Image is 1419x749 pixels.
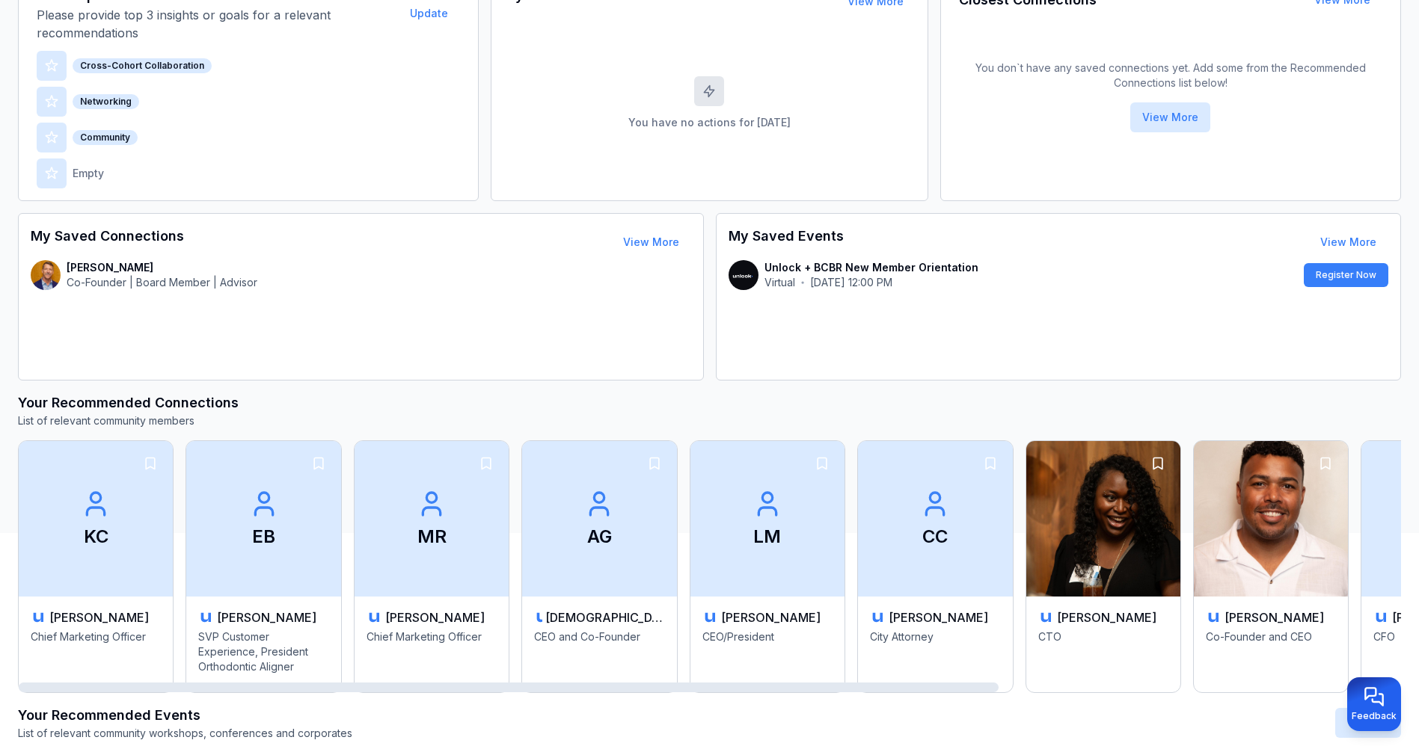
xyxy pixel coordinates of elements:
p: CEO/President [702,629,833,677]
p: EB [252,525,275,549]
h3: My Saved Connections [31,226,184,259]
p: CEO and Co-Founder [534,629,664,677]
p: Chief Marketing Officer [31,629,161,677]
div: Cross-Cohort Collaboration [73,58,212,73]
p: You have no actions for [DATE] [628,115,791,130]
p: Chief Marketing Officer [367,629,497,677]
a: View More [1320,235,1376,248]
p: Co-Founder and CEO [1206,629,1336,677]
button: View More [1308,227,1388,257]
button: View More [1130,102,1210,132]
div: Community [73,130,138,145]
p: [PERSON_NAME] [67,260,257,275]
p: SVP Customer Experience, President Orthodontic Aligner Solutions, Head of Sustainability [198,629,328,677]
p: MR [417,525,447,549]
p: CTO [1038,629,1168,677]
h3: [PERSON_NAME] [49,608,149,626]
span: Feedback [1352,710,1397,722]
p: List of relevant community workshops, conferences and corporates [18,726,352,741]
p: KC [84,525,108,549]
p: LM [753,525,781,549]
p: Virtual [764,275,795,290]
p: List of relevant community members [18,413,1401,428]
button: View More [611,227,691,257]
img: contact-avatar [729,260,758,290]
a: View all [1347,716,1389,729]
p: Co-Founder | Board Member | Advisor [67,275,257,290]
h3: [PERSON_NAME] [1225,608,1324,626]
img: Jared Cozart [1194,441,1348,597]
h3: Your Recommended Events [18,705,352,726]
p: Please provide top 3 insights or goals for a relevant recommendations [37,6,395,42]
h3: [PERSON_NAME] [1057,608,1156,626]
p: CC [922,525,948,549]
p: Unlock + BCBR New Member Orientation [764,260,1299,275]
img: contact-avatar [31,260,61,290]
h3: [PERSON_NAME] [217,608,316,626]
h3: [DEMOGRAPHIC_DATA][PERSON_NAME] [545,608,665,626]
button: View all [1335,708,1401,738]
p: AG [587,525,612,549]
p: You don`t have any saved connections yet. Add some from the Recommended Connections list below! [959,61,1382,90]
h3: [PERSON_NAME] [889,608,988,626]
p: [DATE] 12:00 PM [810,275,892,290]
button: Provide feedback [1347,677,1401,731]
button: Register Now [1304,263,1388,287]
h3: My Saved Events [729,226,844,259]
p: City Attorney [870,629,1000,677]
img: Nikki Ambalo [1026,441,1180,597]
p: Empty [73,166,104,181]
div: Networking [73,94,139,109]
h3: [PERSON_NAME] [385,608,485,626]
h3: Your Recommended Connections [18,392,1401,413]
h3: [PERSON_NAME] [721,608,821,626]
